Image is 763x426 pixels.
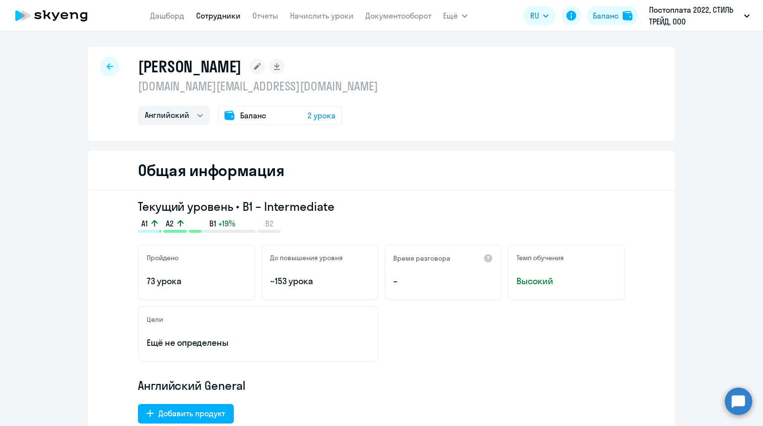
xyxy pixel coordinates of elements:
a: Дашборд [150,11,184,21]
h1: [PERSON_NAME] [138,57,242,76]
button: Добавить продукт [138,404,234,424]
span: RU [530,10,539,22]
img: balance [623,11,632,21]
h5: Пройдено [147,253,179,262]
p: ~153 урока [270,275,370,288]
p: [DOMAIN_NAME][EMAIL_ADDRESS][DOMAIN_NAME] [138,78,378,94]
h2: Общая информация [138,160,284,180]
button: RU [523,6,556,25]
div: Добавить продукт [158,407,225,419]
a: Отчеты [252,11,278,21]
span: +19% [218,218,235,229]
h5: Цели [147,315,163,324]
button: Ещё [443,6,468,25]
span: A2 [166,218,174,229]
span: Высокий [516,275,616,288]
h5: Время разговора [393,254,450,263]
h5: Темп обучения [516,253,564,262]
p: Постоплата 2022, СТИЛЬ ТРЕЙД, ООО [649,4,740,27]
div: Баланс [593,10,619,22]
p: Ещё не определены [147,336,370,349]
a: Документооборот [365,11,431,21]
p: 73 урока [147,275,247,288]
a: Начислить уроки [290,11,354,21]
button: Постоплата 2022, СТИЛЬ ТРЕЙД, ООО [644,4,755,27]
p: – [393,275,493,288]
span: Английский General [138,378,246,393]
span: B2 [265,218,273,229]
span: 2 урока [308,110,336,121]
span: A1 [141,218,148,229]
button: Балансbalance [587,6,638,25]
h5: До повышения уровня [270,253,343,262]
h3: Текущий уровень • B1 – Intermediate [138,199,625,214]
span: Ещё [443,10,458,22]
span: B1 [209,218,216,229]
span: Баланс [240,110,266,121]
a: Сотрудники [196,11,241,21]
